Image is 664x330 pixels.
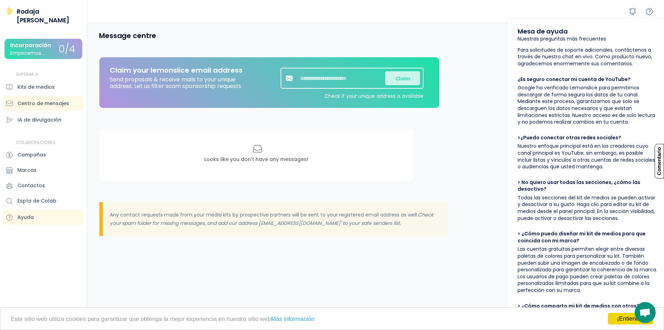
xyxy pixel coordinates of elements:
font: 0/4 [59,42,75,56]
font: Rodaja [PERSON_NAME] [17,7,69,24]
div: Any contact requests made from your media kits by prospective partners will be sent to your regis... [103,202,448,236]
div: Send proposals & receive mails to your unique address. Let us filter scam sponsorship requests [110,74,249,89]
font: Espía de Colab [17,197,56,204]
font: Comentario [657,147,662,176]
font: Mesa de ayuda [518,27,568,36]
font: Ayuda [17,214,34,221]
font: Nuestro enfoque principal está en los creadores cuyo canal principal es YouTube, sin embargo, es ... [518,142,656,170]
font: ¡Entiendo! [617,315,644,322]
font: > No quiero usar todas las secciones, ¿cómo las desactivo? [518,179,641,193]
div: Check if your unique address is available [325,92,423,99]
div: Looks like you don't have any messages! [204,156,308,163]
font: > ¿Cómo puedo diseñar mi kit de medios para que coincida con mi marca? [518,230,647,244]
font: Google ha verificado Lemonslice para permitirnos descargar de forma segura los datos de tu canal.... [518,84,657,125]
font: Las cuentas gratuitas permiten elegir entre diversas paletas de colores para personalizar su kit.... [518,245,658,294]
font: Contactos [17,182,45,189]
font: Incorporación [10,41,51,49]
button: Claim [385,71,420,85]
font: Marcas [17,167,37,174]
font: Campañas [17,151,46,158]
a: ¡Entiendo! [608,313,653,324]
a: Más información [271,316,315,322]
font: Todas las secciones del kit de medios se pueden activar y desactivar a su gusto. Haga clic para e... [518,194,657,222]
font: SUPERAR A [16,71,38,77]
font: Empecemos... [10,50,44,57]
em: Check your spam folder for missing messages, and add our address [EMAIL_ADDRESS][DOMAIN_NAME]' to... [110,211,435,227]
h4: Message centre [99,31,156,40]
font: Kits de medios [17,83,55,90]
font: Para solicitudes de soporte adicionales, contáctenos a través de nuestro chat en vivo. Como produ... [518,46,654,67]
font: ¿Es seguro conectar mi cuenta de YouTube? [518,76,631,83]
font: IA de divulgación [17,116,61,123]
div: Chat abierto [635,302,656,323]
img: Rodaja de limón [6,7,14,15]
font: > ¿Cómo comparto mi kit de medios con otros? [518,302,639,309]
font: Este sitio web utiliza cookies para garantizar que obtenga la mejor experiencia en nuestro sitio web [11,316,271,322]
font: Centro de mensajes [17,100,69,107]
div: Claim your lemonslice email address [110,66,243,74]
font: COLABORACIONES [16,139,55,145]
font: >¿Puedo conectar otras redes sociales? [518,134,621,141]
font: Nuestras preguntas más frecuentes [518,35,606,42]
